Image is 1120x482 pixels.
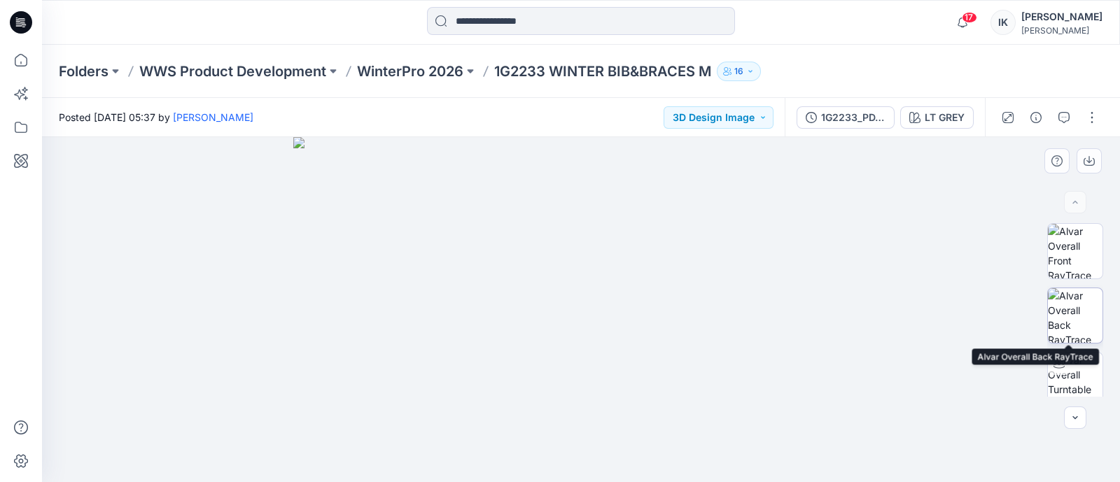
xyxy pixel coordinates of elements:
img: Alvar Overall Front RayTrace [1048,224,1102,278]
button: 16 [717,62,761,81]
span: 17 [962,12,977,23]
div: 1G2233_PD_1_Design_updated [821,110,885,125]
div: [PERSON_NAME] [1021,25,1102,36]
div: [PERSON_NAME] [1021,8,1102,25]
p: 1G2233 WINTER BIB&BRACES M [494,62,711,81]
button: LT GREY [900,106,974,129]
button: Details [1025,106,1047,129]
span: Posted [DATE] 05:37 by [59,110,253,125]
img: Alvar Overall Back RayTrace [1048,288,1102,343]
div: LT GREY [925,110,965,125]
a: WinterPro 2026 [357,62,463,81]
p: 16 [734,64,743,79]
img: Alvar Overall Turntable RayTrace [1048,353,1102,407]
a: WWS Product Development [139,62,326,81]
div: IK [990,10,1016,35]
a: Folders [59,62,108,81]
button: 1G2233_PD_1_Design_updated [797,106,895,129]
a: [PERSON_NAME] [173,111,253,123]
img: eyJhbGciOiJIUzI1NiIsImtpZCI6IjAiLCJzbHQiOiJzZXMiLCJ0eXAiOiJKV1QifQ.eyJkYXRhIjp7InR5cGUiOiJzdG9yYW... [293,137,869,482]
